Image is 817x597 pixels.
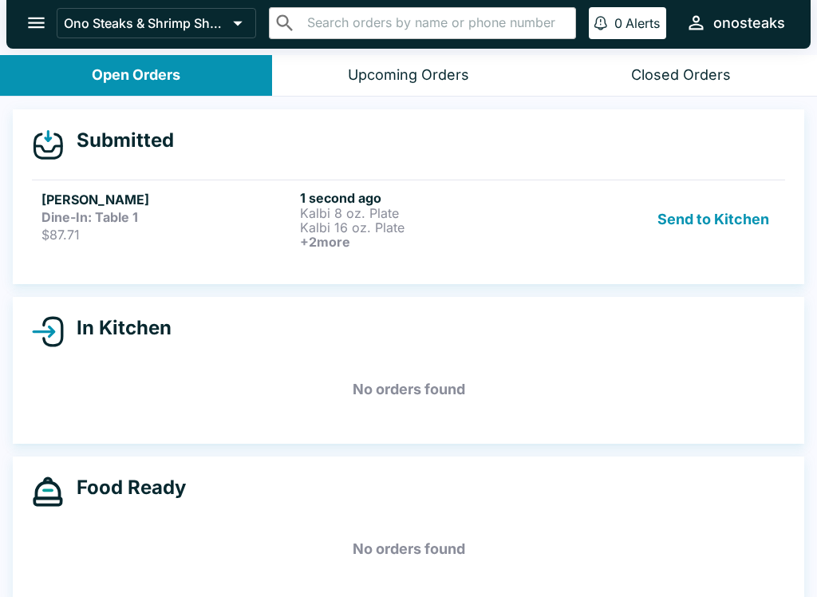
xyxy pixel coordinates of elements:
h4: In Kitchen [64,316,172,340]
div: onosteaks [713,14,785,33]
p: Ono Steaks & Shrimp Shack [64,15,227,31]
h5: No orders found [32,520,785,578]
p: $87.71 [41,227,294,243]
div: Closed Orders [631,66,731,85]
h4: Submitted [64,128,174,152]
h5: [PERSON_NAME] [41,190,294,209]
input: Search orders by name or phone number [302,12,569,34]
button: open drawer [16,2,57,43]
button: Send to Kitchen [651,190,776,249]
a: [PERSON_NAME]Dine-In: Table 1$87.711 second agoKalbi 8 oz. PlateKalbi 16 oz. Plate+2moreSend to K... [32,180,785,259]
h5: No orders found [32,361,785,418]
h6: + 2 more [300,235,552,249]
h4: Food Ready [64,476,186,500]
div: Open Orders [92,66,180,85]
div: Upcoming Orders [348,66,469,85]
p: 0 [614,15,622,31]
p: Alerts [626,15,660,31]
p: Kalbi 16 oz. Plate [300,220,552,235]
h6: 1 second ago [300,190,552,206]
strong: Dine-In: Table 1 [41,209,138,225]
p: Kalbi 8 oz. Plate [300,206,552,220]
button: onosteaks [679,6,791,40]
button: Ono Steaks & Shrimp Shack [57,8,256,38]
